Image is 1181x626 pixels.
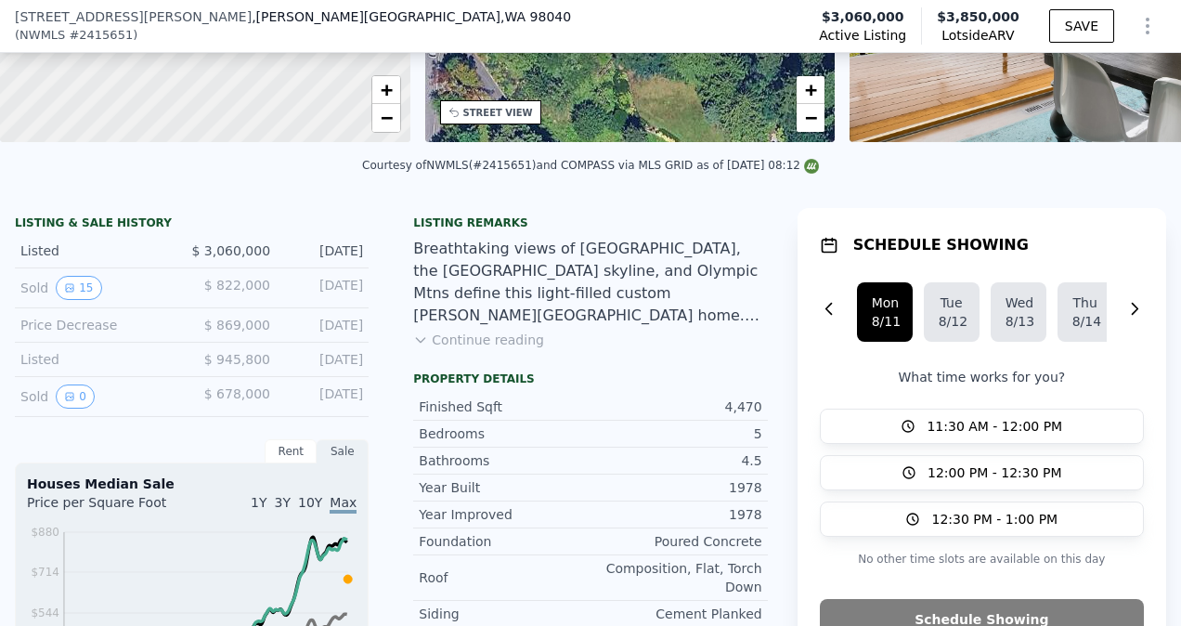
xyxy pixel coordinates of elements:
span: NWMLS [19,26,65,45]
button: Thu8/14 [1058,282,1113,342]
div: [DATE] [285,276,363,300]
div: Finished Sqft [419,398,590,416]
div: [DATE] [285,350,363,369]
span: , [PERSON_NAME][GEOGRAPHIC_DATA] [252,7,571,26]
div: Foundation [419,532,590,551]
div: [DATE] [285,385,363,409]
div: Sold [20,385,177,409]
span: + [805,78,817,101]
div: 5 [590,424,762,443]
div: Courtesy of NWMLS (#2415651) and COMPASS via MLS GRID as of [DATE] 08:12 [362,159,819,172]
img: NWMLS Logo [804,159,819,174]
span: $ 869,000 [204,318,270,333]
div: Price per Square Foot [27,493,192,523]
div: Composition, Flat, Torch Down [590,559,762,596]
span: $ 822,000 [204,278,270,293]
div: Property details [413,372,767,386]
div: 8/13 [1006,312,1032,331]
span: $3,850,000 [937,9,1019,24]
span: $ 945,800 [204,352,270,367]
span: 1Y [251,495,266,510]
div: Houses Median Sale [27,475,357,493]
tspan: $714 [31,566,59,579]
div: LISTING & SALE HISTORY [15,215,369,234]
div: Listed [20,241,176,260]
button: SAVE [1049,9,1114,43]
span: , WA 98040 [500,9,571,24]
span: $ 3,060,000 [191,243,270,258]
div: Poured Concrete [590,532,762,551]
div: Bedrooms [419,424,590,443]
div: [DATE] [285,241,363,260]
button: View historical data [56,385,95,409]
div: Sold [20,276,177,300]
div: 8/14 [1072,312,1098,331]
div: Roof [419,568,590,587]
button: View historical data [56,276,101,300]
span: 12:00 PM - 12:30 PM [928,463,1062,482]
button: 12:30 PM - 1:00 PM [820,502,1144,537]
div: 1978 [590,478,762,497]
button: Tue8/12 [924,282,980,342]
div: Year Improved [419,505,590,524]
div: Tue [939,293,965,312]
button: 12:00 PM - 12:30 PM [820,455,1144,490]
p: What time works for you? [820,368,1144,386]
div: Rent [265,439,317,463]
a: Zoom out [797,104,824,132]
a: Zoom in [797,76,824,104]
div: Cement Planked [590,605,762,623]
button: Wed8/13 [991,282,1046,342]
div: Mon [872,293,898,312]
div: Siding [419,605,590,623]
span: Lotside ARV [937,26,1019,45]
span: $3,060,000 [822,7,904,26]
tspan: $544 [31,606,59,619]
tspan: $880 [31,526,59,539]
div: STREET VIEW [463,106,533,120]
span: $ 678,000 [204,386,270,401]
div: Listing remarks [413,215,767,230]
div: Wed [1006,293,1032,312]
div: Bathrooms [419,451,590,470]
div: ( ) [15,26,137,45]
div: Sale [317,439,369,463]
span: # 2415651 [69,26,133,45]
span: 10Y [298,495,322,510]
div: Breathtaking views of [GEOGRAPHIC_DATA], the [GEOGRAPHIC_DATA] skyline, and Olympic Mtns define t... [413,238,767,327]
button: Show Options [1129,7,1166,45]
a: Zoom out [372,104,400,132]
span: 11:30 AM - 12:00 PM [927,417,1062,436]
div: Year Built [419,478,590,497]
div: Listed [20,350,177,369]
div: Price Decrease [20,316,177,334]
span: Max [330,495,357,514]
div: 4,470 [590,398,762,416]
span: − [805,106,817,129]
div: 8/11 [872,312,898,331]
div: 8/12 [939,312,965,331]
button: 11:30 AM - 12:00 PM [820,409,1144,444]
div: 1978 [590,505,762,524]
span: 3Y [275,495,291,510]
span: Active Listing [819,26,906,45]
button: Mon8/11 [857,282,913,342]
h1: SCHEDULE SHOWING [853,234,1029,256]
span: 12:30 PM - 1:00 PM [931,510,1058,528]
span: [STREET_ADDRESS][PERSON_NAME] [15,7,252,26]
a: Zoom in [372,76,400,104]
span: − [380,106,392,129]
div: Thu [1072,293,1098,312]
div: 4.5 [590,451,762,470]
p: No other time slots are available on this day [820,548,1144,570]
button: Continue reading [413,331,544,349]
div: [DATE] [285,316,363,334]
span: + [380,78,392,101]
